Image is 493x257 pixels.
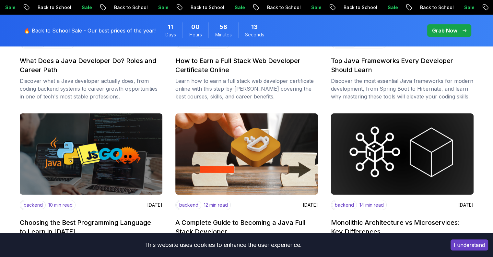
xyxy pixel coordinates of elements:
span: Hours [189,32,202,38]
p: Grab Now [432,27,457,34]
p: 10 min read [48,202,73,208]
span: Minutes [215,32,232,38]
img: image [331,113,474,195]
span: 58 Minutes [219,22,227,32]
span: Seconds [245,32,264,38]
p: backend [332,201,357,209]
h2: Monolithic Architecture vs Microservices: Key Differences [331,218,470,236]
p: Back to School [415,4,459,11]
p: Sale [77,4,98,11]
p: 🔥 Back to School Sale - Our best prices of the year! [24,27,156,34]
img: image [175,113,318,195]
h2: Top Java Frameworks Every Developer Should Learn [331,56,470,74]
h2: How to Earn a Full Stack Web Developer Certificate Online [175,56,314,74]
span: 13 Seconds [251,22,258,32]
span: 0 Hours [191,22,200,32]
button: Accept cookies [451,239,488,251]
p: Learn how to earn a full stack web developer certificate online with this step-by-[PERSON_NAME] c... [175,77,318,100]
p: Discover the most essential Java frameworks for modern development, from Spring Boot to Hibernate... [331,77,474,100]
p: Back to School [339,4,383,11]
p: [DATE] [147,202,162,208]
p: Sale [153,4,174,11]
p: Back to School [109,4,153,11]
p: Sale [459,4,480,11]
p: Back to School [33,4,77,11]
h2: What Does a Java Developer Do? Roles and Career Path [20,56,158,74]
h2: A Complete Guide to Becoming a Java Full Stack Developer [175,218,314,236]
p: 14 min read [359,202,384,208]
img: image [20,113,162,195]
p: Back to School [186,4,230,11]
p: backend [176,201,201,209]
p: [DATE] [303,202,318,208]
p: Sale [230,4,251,11]
p: Sale [306,4,327,11]
h2: Choosing the Best Programming Language to Learn in [DATE] [20,218,158,236]
p: backend [21,201,46,209]
p: Sale [0,4,21,11]
span: 11 Days [168,22,173,32]
p: 12 min read [204,202,228,208]
span: Days [165,32,176,38]
p: Back to School [262,4,306,11]
div: This website uses cookies to enhance the user experience. [5,238,441,252]
p: Sale [383,4,404,11]
p: Discover what a Java developer actually does, from coding backend systems to career growth opport... [20,77,162,100]
p: [DATE] [458,202,474,208]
